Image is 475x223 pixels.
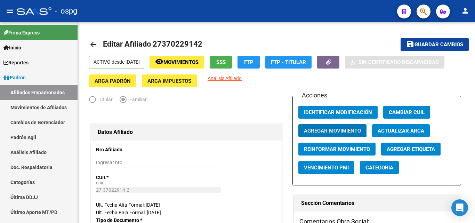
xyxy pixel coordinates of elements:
[304,146,370,152] span: Reinformar Movimiento
[451,199,468,216] div: Open Intercom Messenger
[3,29,40,37] span: Firma Express
[142,74,197,87] button: ARCA Impuestos
[406,40,414,48] mat-icon: save
[89,74,136,87] button: ARCA Padrón
[210,56,232,69] button: SSS
[298,124,367,137] button: Agregar Movimiento
[298,143,376,156] button: Reinformar Movimiento
[96,146,150,153] p: Nro Afiliado
[96,96,113,103] span: Titular
[127,96,147,103] span: Familiar
[3,59,29,66] span: Reportes
[89,40,97,49] mat-icon: arrow_back
[298,106,378,119] button: Identificar Modificación
[147,78,191,84] span: ARCA Impuestos
[89,98,154,104] mat-radio-group: Elija una opción
[387,146,435,152] span: Agregar Etiqueta
[378,128,424,134] span: Actualizar ARCA
[3,44,21,51] span: Inicio
[461,7,469,15] mat-icon: person
[298,161,354,174] button: Vencimiento PMI
[98,127,275,138] h1: Datos Afiliado
[381,143,441,156] button: Agregar Etiqueta
[96,174,150,181] p: CUIL
[304,128,361,134] span: Agregar Movimiento
[271,59,306,65] span: FTP - Titular
[244,59,253,65] span: FTP
[155,57,163,66] mat-icon: remove_red_eye
[265,56,312,69] button: FTP - Titular
[389,109,425,116] span: Cambiar CUIL
[6,7,14,15] mat-icon: menu
[237,56,260,69] button: FTP
[359,59,439,65] span: Sin Certificado Discapacidad
[208,75,242,81] span: Análisis Afiliado
[298,90,330,100] h3: Acciones
[401,38,469,51] button: Guardar cambios
[96,209,277,216] div: Ult. Fecha Baja Formal: [DATE]
[103,40,202,48] span: Editar Afiliado 27370229142
[301,198,452,209] h1: Sección Comentarios
[96,201,277,209] div: Ult. Fecha Alta Formal: [DATE]
[150,56,204,69] button: Movimientos
[95,78,131,84] span: ARCA Padrón
[383,106,430,119] button: Cambiar CUIL
[304,165,349,171] span: Vencimiento PMI
[163,59,199,65] span: Movimientos
[3,74,26,81] span: Padrón
[55,3,77,19] span: - ospg
[365,165,393,171] span: Categoria
[372,124,430,137] button: Actualizar ARCA
[360,161,399,174] button: Categoria
[304,109,372,116] span: Identificar Modificación
[89,56,144,69] p: ACTIVO desde [DATE]
[216,59,226,65] span: SSS
[345,56,444,69] button: Sin Certificado Discapacidad
[414,42,463,48] span: Guardar cambios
